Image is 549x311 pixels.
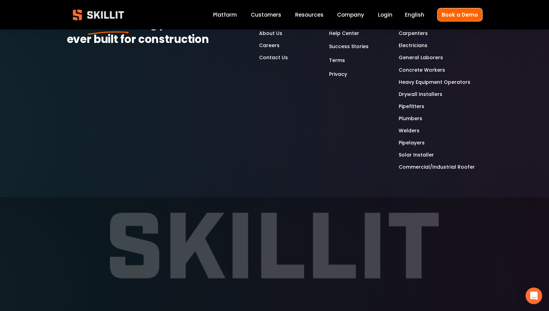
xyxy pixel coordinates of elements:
a: Heavy Equipment Operators [399,78,470,86]
a: General Laborers [399,54,443,62]
a: Book a Demo [437,8,482,21]
a: Customers [251,10,281,19]
a: Pipefitters [399,103,424,110]
a: Careers [259,42,280,50]
a: Help Center [329,29,359,37]
span: Resources [295,11,323,19]
div: language picker [405,10,424,19]
a: Login [378,10,392,19]
a: Carpenters [399,29,428,37]
a: Plumbers [399,115,422,123]
a: Solar Installer [399,151,434,159]
strong: Company [259,17,285,26]
a: Electricians [399,42,427,50]
a: Terms [329,56,345,65]
a: Commercial/Industrial Roofer [399,163,475,171]
a: About Us [259,29,282,37]
strong: Resources [329,17,357,26]
strong: hiring platform ever built for construction [67,16,211,50]
a: folder dropdown [295,10,323,19]
a: Company [337,10,364,19]
a: Concrete Workers [399,66,445,74]
div: Open Intercom Messenger [525,287,542,304]
a: Contact Us [259,54,288,62]
img: Skillit [67,5,130,25]
span: English [405,11,424,19]
a: Platform [213,10,237,19]
a: Welders [399,127,419,135]
a: Drywall Installers [399,90,442,98]
a: Success Stories [329,42,368,51]
a: Pipelayers [399,139,425,147]
a: Privacy [329,70,347,79]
